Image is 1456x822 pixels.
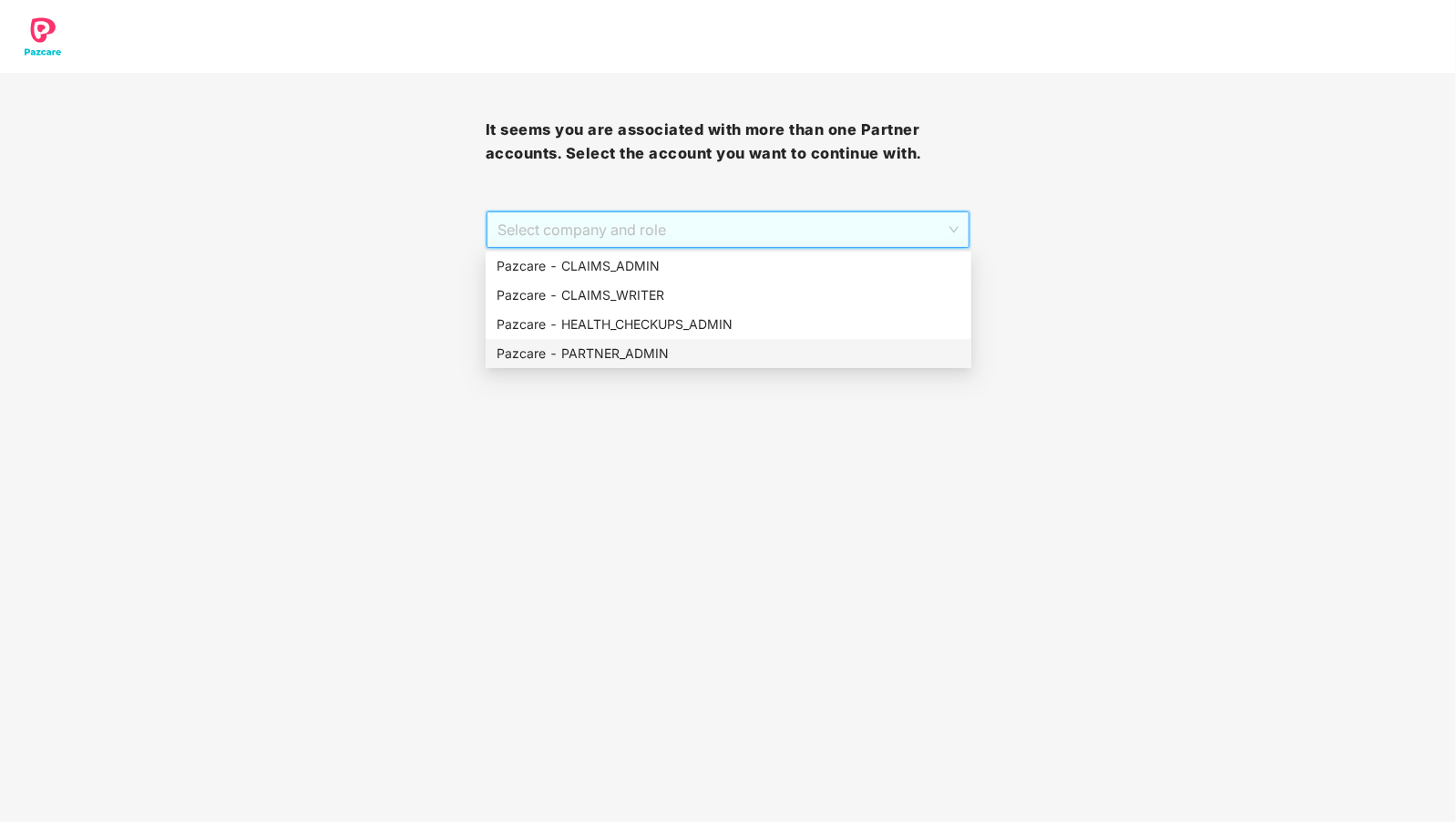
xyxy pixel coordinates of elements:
[497,212,959,247] span: Select company and role
[486,118,971,165] h3: It seems you are associated with more than one Partner accounts. Select the account you want to c...
[497,285,960,305] div: Pazcare - CLAIMS_WRITER
[486,281,971,310] div: Pazcare - CLAIMS_WRITER
[497,314,960,334] div: Pazcare - HEALTH_CHECKUPS_ADMIN
[486,252,971,281] div: Pazcare - CLAIMS_ADMIN
[486,310,971,339] div: Pazcare - HEALTH_CHECKUPS_ADMIN
[497,256,960,276] div: Pazcare - CLAIMS_ADMIN
[497,344,960,364] div: Pazcare - PARTNER_ADMIN
[486,339,971,368] div: Pazcare - PARTNER_ADMIN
